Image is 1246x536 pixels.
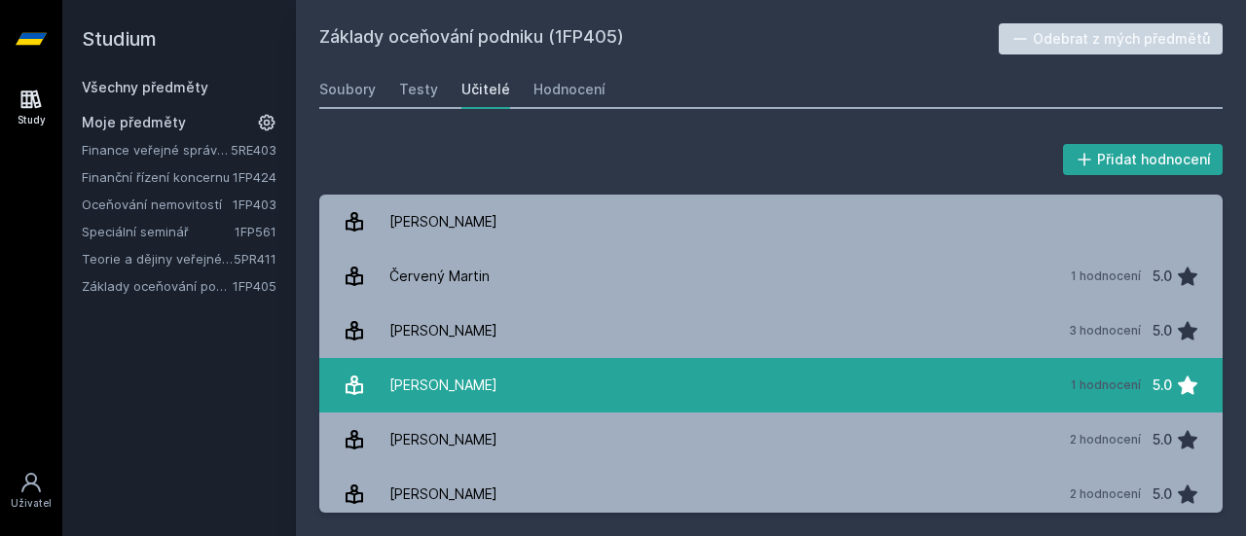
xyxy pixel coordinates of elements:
a: Hodnocení [533,70,605,109]
button: Přidat hodnocení [1063,144,1224,175]
div: Testy [399,80,438,99]
div: Soubory [319,80,376,99]
a: Uživatel [4,461,58,520]
a: 5PR411 [234,251,276,267]
div: [PERSON_NAME] [389,366,497,405]
div: 5.0 [1153,311,1172,350]
a: [PERSON_NAME] 2 hodnocení 5.0 [319,467,1223,521]
a: [PERSON_NAME] 2 hodnocení 5.0 [319,412,1223,467]
a: [PERSON_NAME] [319,195,1223,249]
a: [PERSON_NAME] 3 hodnocení 5.0 [319,304,1223,358]
div: 3 hodnocení [1069,323,1141,339]
div: 1 hodnocení [1071,377,1141,393]
a: Testy [399,70,438,109]
div: [PERSON_NAME] [389,475,497,514]
div: [PERSON_NAME] [389,311,497,350]
div: 2 hodnocení [1070,432,1141,447]
a: 1FP424 [233,169,276,185]
button: Odebrat z mých předmětů [999,23,1224,54]
div: [PERSON_NAME] [389,420,497,459]
a: Soubory [319,70,376,109]
a: Speciální seminář [82,222,235,241]
div: 1 hodnocení [1071,268,1141,284]
a: Červený Martin 1 hodnocení 5.0 [319,249,1223,304]
a: [PERSON_NAME] 1 hodnocení 5.0 [319,358,1223,412]
a: Finanční řízení koncernu [82,167,233,187]
div: [PERSON_NAME] [389,202,497,241]
a: Základy oceňování podniku [82,276,233,296]
div: Hodnocení [533,80,605,99]
a: Oceňování nemovitostí [82,195,233,214]
div: Study [18,113,46,127]
a: Učitelé [461,70,510,109]
div: 2 hodnocení [1070,486,1141,502]
a: Všechny předměty [82,79,208,95]
a: 1FP403 [233,197,276,212]
div: 5.0 [1153,475,1172,514]
div: Červený Martin [389,257,490,296]
a: 1FP561 [235,224,276,239]
a: 1FP405 [233,278,276,294]
div: 5.0 [1153,420,1172,459]
a: 5RE403 [231,142,276,158]
div: Učitelé [461,80,510,99]
a: Study [4,78,58,137]
span: Moje předměty [82,113,186,132]
a: Teorie a dějiny veřejné správy [82,249,234,268]
div: 5.0 [1153,366,1172,405]
div: Uživatel [11,496,52,511]
a: Finance veřejné správy a veřejného sektoru [82,140,231,160]
div: 5.0 [1153,257,1172,296]
h2: Základy oceňování podniku (1FP405) [319,23,999,54]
